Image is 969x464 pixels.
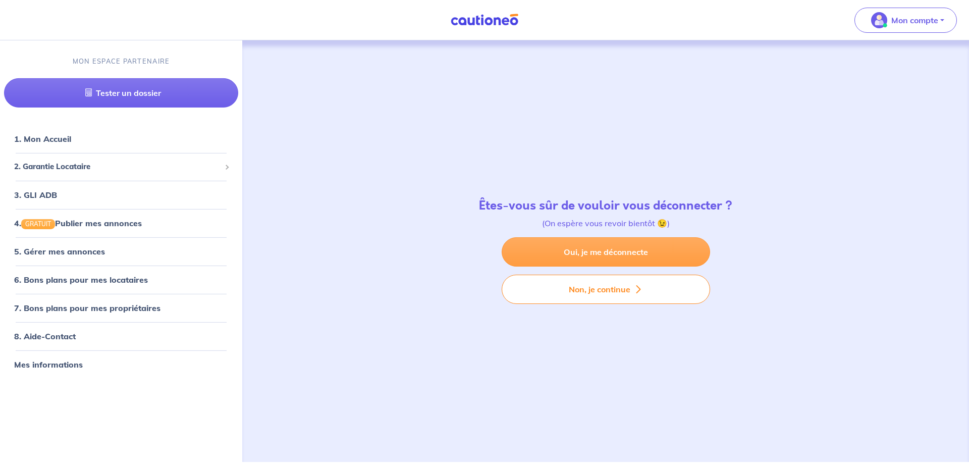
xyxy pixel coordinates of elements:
div: Mes informations [4,354,238,375]
button: illu_account_valid_menu.svgMon compte [854,8,957,33]
p: Mon compte [891,14,938,26]
a: 5. Gérer mes annonces [14,246,105,256]
a: 4.GRATUITPublier mes annonces [14,218,142,228]
div: 4.GRATUITPublier mes annonces [4,213,238,233]
a: Oui, je me déconnecte [502,237,710,267]
a: 6. Bons plans pour mes locataires [14,275,148,285]
div: 6. Bons plans pour mes locataires [4,270,238,290]
div: 2. Garantie Locataire [4,157,238,177]
div: 3. GLI ADB [4,185,238,205]
button: Non, je continue [502,275,710,304]
div: 8. Aide-Contact [4,326,238,346]
a: Mes informations [14,359,83,370]
p: MON ESPACE PARTENAIRE [73,57,170,66]
div: 7. Bons plans pour mes propriétaires [4,298,238,318]
p: (On espère vous revoir bientôt 😉) [479,217,732,229]
div: 5. Gérer mes annonces [4,241,238,262]
div: 1. Mon Accueil [4,129,238,149]
span: 2. Garantie Locataire [14,161,221,173]
a: 8. Aide-Contact [14,331,76,341]
a: Tester un dossier [4,78,238,108]
img: Cautioneo [447,14,522,26]
h4: Êtes-vous sûr de vouloir vous déconnecter ? [479,198,732,213]
img: illu_account_valid_menu.svg [871,12,887,28]
a: 1. Mon Accueil [14,134,71,144]
a: 3. GLI ADB [14,190,57,200]
a: 7. Bons plans pour mes propriétaires [14,303,160,313]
